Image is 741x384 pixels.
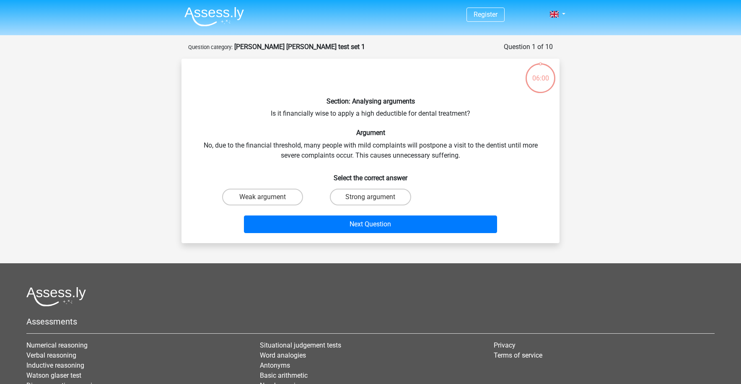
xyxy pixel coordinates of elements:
[195,129,546,137] h6: Argument
[26,287,86,306] img: Assessly logo
[525,62,556,83] div: 06:00
[222,189,303,205] label: Weak argument
[26,317,715,327] h5: Assessments
[474,10,497,18] a: Register
[260,341,341,349] a: Situational judgement tests
[26,361,84,369] a: Inductive reasoning
[260,371,308,379] a: Basic arithmetic
[195,167,546,182] h6: Select the correct answer
[330,189,411,205] label: Strong argument
[234,43,365,51] strong: [PERSON_NAME] [PERSON_NAME] test set 1
[185,65,556,236] div: Is it financially wise to apply a high deductible for dental treatment? No, due to the financial ...
[195,97,546,105] h6: Section: Analysing arguments
[260,361,290,369] a: Antonyms
[188,44,233,50] small: Question category:
[26,341,88,349] a: Numerical reasoning
[244,215,497,233] button: Next Question
[260,351,306,359] a: Word analogies
[184,7,244,26] img: Assessly
[494,351,542,359] a: Terms of service
[494,341,516,349] a: Privacy
[26,351,76,359] a: Verbal reasoning
[26,371,81,379] a: Watson glaser test
[504,42,553,52] div: Question 1 of 10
